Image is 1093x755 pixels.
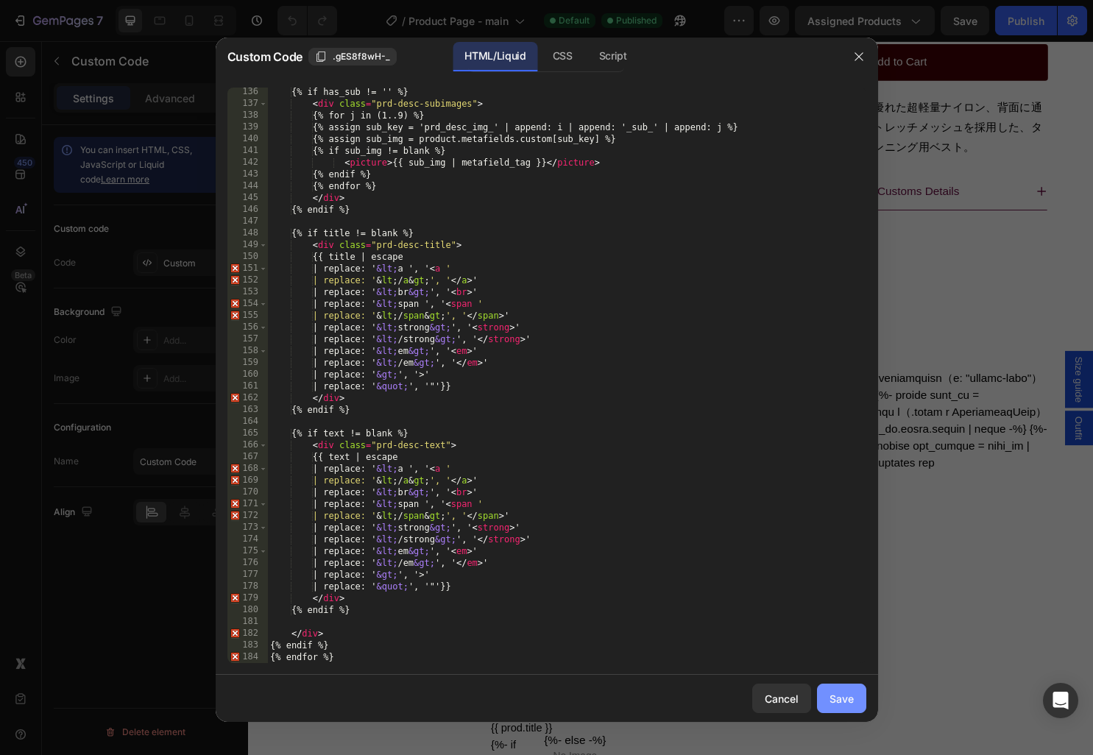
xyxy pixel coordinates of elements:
div: 143 [227,169,268,180]
span: Outfit [861,392,876,417]
div: Open Intercom Messenger [1043,683,1078,718]
div: 162 [227,392,268,404]
button: .gES8f8wH-_ [308,48,397,65]
button: Cancel [752,684,811,713]
div: 149 [227,239,268,251]
div: Script [587,42,639,71]
div: 180 [227,604,268,616]
div: 177 [227,569,268,581]
div: 155 [227,310,268,322]
button: Add to Cart [524,3,836,41]
div: 157 [227,333,268,345]
div: 145 [227,192,268,204]
p: Publish the page to see the content. [47,75,484,91]
div: 163 [227,404,268,416]
p: Size [50,178,73,199]
p: 前面に防風性と伸縮性に優れた超軽量ナイロン、背面に通気性と速乾性に優れたストレッチメッシュを採用した、タイトフィッティングのランニング用ベスト。 [524,63,830,116]
div: HTML/Liquid [453,42,537,71]
span: .gES8f8wH-_ [333,50,390,63]
div: 170 [227,486,268,498]
div: 164 [227,416,268,428]
div: 150 [227,251,268,263]
div: CSS [541,42,584,71]
p: Care [50,278,76,299]
p: Technology [50,128,110,149]
div: 174 [227,534,268,545]
div: 173 [227,522,268,534]
span: Custom Code [227,48,303,65]
button: Save [817,684,866,713]
div: Save [830,691,854,706]
div: 151 [227,263,268,274]
div: 152 [227,274,268,286]
div: 182 [227,628,268,639]
div: 179 [227,592,268,604]
div: 139 [227,121,268,133]
div: 175 [227,545,268,557]
div: 142 [227,157,268,169]
div: 181 [227,616,268,628]
div: 144 [227,180,268,192]
div: 138 [227,110,268,121]
div: 184 [227,651,268,663]
div: 148 [227,227,268,239]
div: 166 [227,439,268,451]
div: {{ prod.title }} [247,704,437,728]
img: {{ prod.title | escape }} [247,531,437,722]
div: 171 [227,498,268,510]
div: Custom Code [66,43,128,56]
div: 140 [227,133,268,145]
div: 146 [227,204,268,216]
div: 167 [227,451,268,463]
div: 141 [227,145,268,157]
div: 165 [227,428,268,439]
div: 168 [227,463,268,475]
div: 172 [227,510,268,522]
div: 158 [227,345,268,357]
div: 159 [227,357,268,369]
div: 147 [227,216,268,227]
div: 169 [227,475,268,486]
div: 153 [227,286,268,298]
div: 178 [227,581,268,592]
div: Add to Cart [650,15,710,30]
div: 183 [227,639,268,651]
div: {%- if prod.featured_image -%} {%- else -%} {%- endif -%} [247,514,437,704]
div: 161 [227,380,268,392]
p: Material [50,228,92,249]
h3: Related Items [47,485,836,505]
div: 160 [227,369,268,380]
div: 176 [227,557,268,569]
div: 156 [227,322,268,333]
span: Size guide [861,330,876,377]
div: 136 [227,86,268,98]
p: Please Note: Shipping & Customs Details [527,146,743,168]
div: 154 [227,298,268,310]
div: Cancel [765,691,799,706]
div: 137 [227,98,268,110]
